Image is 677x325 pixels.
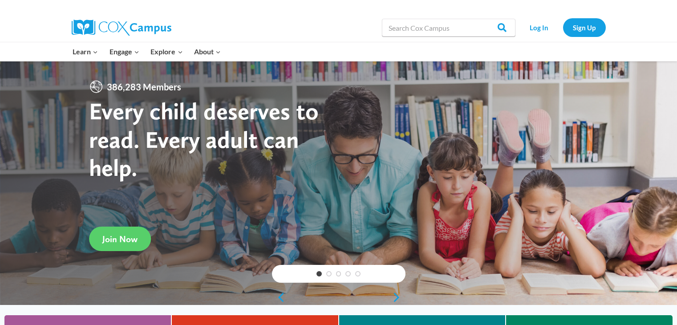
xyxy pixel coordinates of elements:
[336,271,341,276] a: 3
[392,292,405,303] a: next
[520,18,559,37] a: Log In
[326,271,332,276] a: 2
[520,18,606,37] nav: Secondary Navigation
[89,227,151,251] a: Join Now
[316,271,322,276] a: 1
[563,18,606,37] a: Sign Up
[194,46,221,57] span: About
[272,292,285,303] a: previous
[102,234,138,244] span: Join Now
[103,80,185,94] span: 386,283 Members
[72,20,171,36] img: Cox Campus
[89,97,319,182] strong: Every child deserves to read. Every adult can help.
[150,46,182,57] span: Explore
[272,288,405,306] div: content slider buttons
[109,46,139,57] span: Engage
[345,271,351,276] a: 4
[355,271,361,276] a: 5
[67,42,227,61] nav: Primary Navigation
[382,19,515,37] input: Search Cox Campus
[73,46,98,57] span: Learn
